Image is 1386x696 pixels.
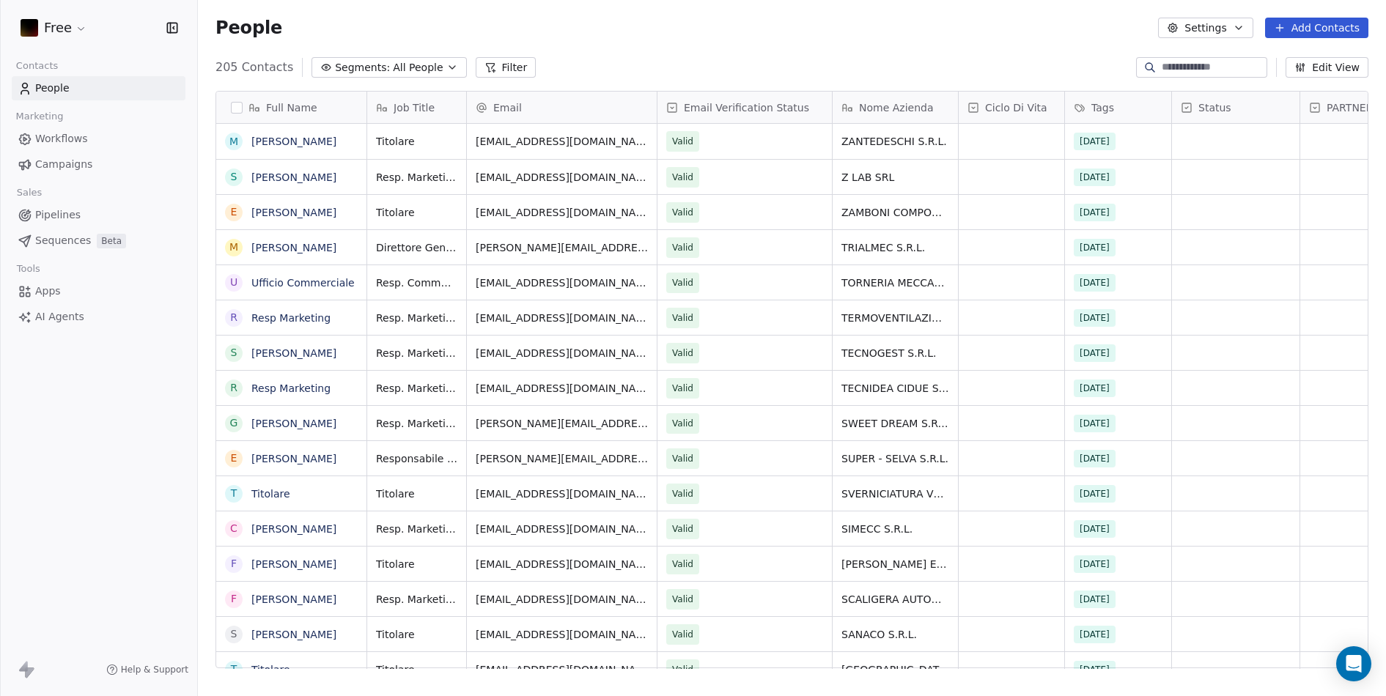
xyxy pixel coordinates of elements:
a: Help & Support [106,664,188,675]
button: Filter [476,57,537,78]
span: AI Agents [35,309,84,325]
span: SCALIGERA AUTOMAZIONI S.R.L. [841,592,949,607]
span: TECNOGEST S.R.L. [841,346,949,360]
span: [DATE] [1074,555,1116,573]
span: [EMAIL_ADDRESS][DOMAIN_NAME] [476,486,648,501]
a: Apps [12,279,185,303]
span: Nome Azienda [859,100,934,115]
div: S [231,169,237,185]
span: [DATE] [1074,239,1116,256]
a: [PERSON_NAME] [251,347,336,359]
span: [DATE] [1074,415,1116,432]
div: M [229,134,238,149]
span: TECNIDEA CIDUE S.R.L. [841,381,949,396]
span: Valid [672,627,693,642]
span: People [215,17,282,39]
span: Valid [672,522,693,536]
button: Edit View [1286,57,1368,78]
a: Pipelines [12,203,185,227]
span: [EMAIL_ADDRESS][DOMAIN_NAME] [476,275,648,290]
span: Resp. Marketing [376,346,457,360]
img: gradiend-bg-dark_compress.jpg [21,19,38,37]
span: Valid [672,205,693,220]
span: Tools [10,258,46,280]
span: [DATE] [1074,169,1116,186]
span: Tags [1091,100,1114,115]
div: grid [216,124,367,669]
span: Free [44,18,72,37]
span: [EMAIL_ADDRESS][DOMAIN_NAME] [476,311,648,325]
div: M [229,240,238,255]
span: Sales [10,182,48,204]
span: [EMAIL_ADDRESS][DOMAIN_NAME] [476,381,648,396]
div: G [230,415,238,431]
span: [PERSON_NAME][EMAIL_ADDRESS][DOMAIN_NAME] [476,451,648,466]
a: [PERSON_NAME] [251,523,336,535]
div: Email Verification Status [657,92,832,123]
span: [PERSON_NAME][EMAIL_ADDRESS][DOMAIN_NAME] [476,240,648,255]
span: Valid [672,381,693,396]
span: Titolare [376,557,457,571]
span: [DATE] [1074,520,1116,538]
span: SIMECC S.R.L. [841,522,949,536]
span: Valid [672,592,693,607]
span: ZANTEDESCHI S.R.L. [841,134,949,149]
div: C [230,521,237,536]
span: SWEET DREAM S.R.L. [841,416,949,431]
span: Titolare [376,134,457,149]
div: S [231,626,237,642]
span: Responsabile Marketing [376,451,457,466]
a: Ufficio Commerciale [251,277,355,289]
a: [PERSON_NAME] [251,558,336,570]
span: Resp. Marketing [376,592,457,607]
a: [PERSON_NAME] [251,171,336,183]
div: Nome Azienda [833,92,958,123]
span: Full Name [266,100,317,115]
span: Valid [672,451,693,466]
span: Status [1198,100,1231,115]
span: [DATE] [1074,485,1116,503]
div: Status [1172,92,1300,123]
span: [EMAIL_ADDRESS][DOMAIN_NAME] [476,134,648,149]
span: Z LAB SRL [841,170,949,185]
span: [EMAIL_ADDRESS][DOMAIN_NAME] [476,627,648,642]
span: Valid [672,311,693,325]
span: Email [493,100,522,115]
a: AI Agents [12,305,185,329]
div: F [231,556,237,571]
span: PARTNER [1327,100,1373,115]
span: Sequences [35,233,91,248]
a: Resp Marketing [251,312,331,324]
div: Tags [1065,92,1171,123]
span: [DATE] [1074,344,1116,362]
span: [DATE] [1074,309,1116,327]
span: Resp. Marketing [376,311,457,325]
span: [EMAIL_ADDRESS][DOMAIN_NAME] [476,522,648,536]
a: [PERSON_NAME] [251,629,336,640]
span: Valid [672,134,693,149]
a: Titolare [251,488,290,500]
span: Help & Support [121,664,188,675]
span: TORNERIA MECCANICA T.M.W. S.R.L. [841,275,949,290]
span: SUPER - SELVA S.R.L. [841,451,949,466]
span: Valid [672,346,693,360]
span: Pipelines [35,207,81,223]
a: [PERSON_NAME] [251,136,336,147]
span: [DATE] [1074,661,1116,678]
div: Full Name [216,92,366,123]
span: Valid [672,240,693,255]
span: [DATE] [1074,450,1116,467]
span: 205 Contacts [215,59,293,76]
a: SequencesBeta [12,229,185,253]
div: E [231,451,237,466]
div: R [230,380,237,396]
span: TERMOVENTILAZIONE VENETA S.R.L. [841,311,949,325]
a: [PERSON_NAME] [251,593,336,605]
a: Campaigns [12,152,185,177]
span: Campaigns [35,157,92,172]
div: Email [467,92,657,123]
div: Job Title [367,92,466,123]
span: Resp. Marketing [376,381,457,396]
span: Titolare [376,627,457,642]
span: [EMAIL_ADDRESS][DOMAIN_NAME] [476,346,648,360]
